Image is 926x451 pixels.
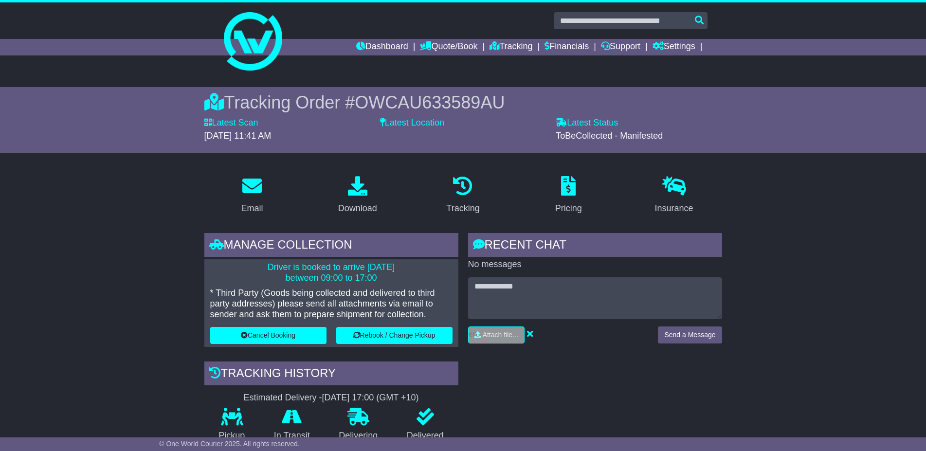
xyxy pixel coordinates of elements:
a: Download [332,173,383,218]
a: Settings [653,39,695,55]
p: Driver is booked to arrive [DATE] between 09:00 to 17:00 [210,262,453,283]
button: Rebook / Change Pickup [336,327,453,344]
div: Manage collection [204,233,458,259]
a: Insurance [649,173,700,218]
div: RECENT CHAT [468,233,722,259]
span: OWCAU633589AU [355,92,505,112]
div: Tracking Order # [204,92,722,113]
div: [DATE] 17:00 (GMT +10) [322,393,419,403]
div: Estimated Delivery - [204,393,458,403]
a: Quote/Book [420,39,477,55]
p: * Third Party (Goods being collected and delivered to third party addresses) please send all atta... [210,288,453,320]
a: Support [601,39,640,55]
a: Tracking [440,173,486,218]
div: Download [338,202,377,215]
label: Latest Location [380,118,444,128]
a: Tracking [490,39,532,55]
p: In Transit [259,431,325,441]
div: Tracking [446,202,479,215]
p: Delivered [392,431,458,441]
div: Insurance [655,202,693,215]
label: Latest Scan [204,118,258,128]
a: Financials [545,39,589,55]
p: Delivering [325,431,393,441]
button: Cancel Booking [210,327,327,344]
label: Latest Status [556,118,618,128]
div: Tracking history [204,361,458,388]
div: Pricing [555,202,582,215]
span: [DATE] 11:41 AM [204,131,272,141]
p: Pickup [204,431,260,441]
button: Send a Message [658,326,722,343]
p: No messages [468,259,722,270]
a: Dashboard [356,39,408,55]
span: © One World Courier 2025. All rights reserved. [159,440,300,448]
a: Email [235,173,269,218]
a: Pricing [549,173,588,218]
span: ToBeCollected - Manifested [556,131,663,141]
div: Email [241,202,263,215]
